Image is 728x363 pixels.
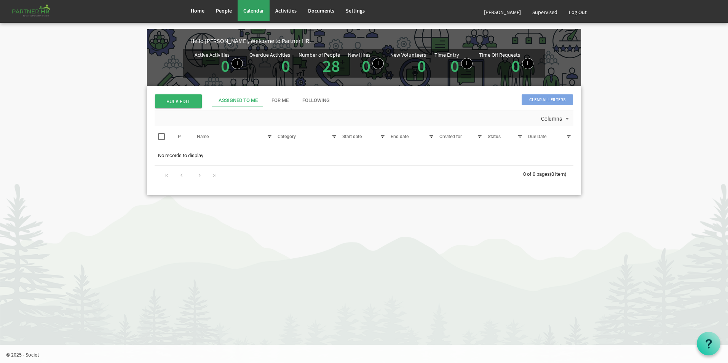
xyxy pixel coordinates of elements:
[479,52,533,75] div: Number of active time off requests
[195,52,230,57] div: Active Activities
[434,52,473,75] div: Number of Time Entries
[479,52,520,57] div: Time Off Requests
[6,351,728,358] p: © 2025 - Societ
[176,169,187,180] div: Go to previous page
[212,94,631,107] div: tab-header
[511,55,520,76] a: 0
[209,169,220,180] div: Go to last page
[348,52,370,57] div: New Hires
[271,97,289,104] div: For Me
[249,52,292,75] div: Activities assigned to you for which the Due Date is passed
[219,97,258,104] div: Assigned To Me
[308,7,334,14] span: Documents
[532,9,557,16] span: Supervised
[527,2,563,23] a: Supervised
[391,134,409,139] span: End date
[243,7,264,14] span: Calendar
[439,134,462,139] span: Created for
[348,52,384,75] div: People hired in the last 7 days
[178,134,181,139] span: P
[221,55,230,76] a: 0
[563,2,592,23] a: Log Out
[372,58,384,69] a: Add new person to Partner HR
[540,114,572,124] button: Columns
[299,52,342,75] div: Total number of active people in Partner HR
[161,169,172,180] div: Go to first page
[195,52,243,75] div: Number of active Activities in Partner HR
[299,52,340,57] div: Number of People
[390,52,428,75] div: Volunteer hired in the last 7 days
[278,134,296,139] span: Category
[302,97,330,104] div: Following
[478,2,527,23] a: [PERSON_NAME]
[342,134,362,139] span: Start date
[362,55,370,76] a: 0
[231,58,243,69] a: Create a new Activity
[522,94,573,105] span: Clear all filters
[390,52,426,57] div: New Volunteers
[191,7,204,14] span: Home
[550,171,567,177] span: (0 item)
[528,134,546,139] span: Due Date
[434,52,459,57] div: Time Entry
[322,55,340,76] a: 28
[155,148,573,163] td: No records to display
[540,114,563,124] span: Columns
[540,110,572,126] div: Columns
[216,7,232,14] span: People
[523,171,550,177] span: 0 of 0 pages
[461,58,473,69] a: Log hours
[417,55,426,76] a: 0
[275,7,297,14] span: Activities
[346,7,365,14] span: Settings
[450,55,459,76] a: 0
[522,58,533,69] a: Create a new time off request
[523,166,573,181] div: 0 of 0 pages (0 item)
[155,94,202,108] span: BULK EDIT
[488,134,501,139] span: Status
[281,55,290,76] a: 0
[195,169,205,180] div: Go to next page
[197,134,209,139] span: Name
[190,37,581,45] div: Hello [PERSON_NAME], Welcome to Partner HR!
[249,52,290,57] div: Overdue Activities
